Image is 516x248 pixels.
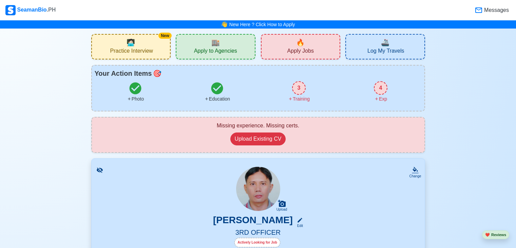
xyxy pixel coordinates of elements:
[153,68,161,78] span: todo
[204,95,230,103] div: Education
[288,95,310,103] div: Training
[97,122,419,130] div: Missing experience. Missing certs.
[110,48,153,56] span: Practice Interview
[213,214,293,228] h3: [PERSON_NAME]
[5,5,56,15] div: SeamanBio
[100,228,417,238] h5: 3RD OFFICER
[158,33,172,39] div: New
[211,37,220,48] span: agencies
[5,5,16,15] img: Logo
[221,20,229,29] span: bell
[127,95,144,103] div: Photo
[47,7,56,13] span: .PH
[367,48,404,56] span: Log My Travels
[483,6,509,14] span: Messages
[381,37,389,48] span: travel
[229,22,295,27] a: New Here ? Click How to Apply
[409,174,421,179] div: Change
[230,132,286,145] button: Upload Existing CV
[194,48,237,56] span: Apply to Agencies
[95,68,422,78] div: Your Action Items
[127,37,135,48] span: interview
[485,233,490,237] span: heart
[234,238,280,247] div: Actively Looking for Job
[296,37,305,48] span: new
[374,95,387,103] div: Exp
[276,208,287,212] div: Upload
[287,48,314,56] span: Apply Jobs
[374,81,387,95] div: 4
[292,81,306,95] div: 3
[294,223,303,228] div: Edit
[482,230,509,240] button: heartReviews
